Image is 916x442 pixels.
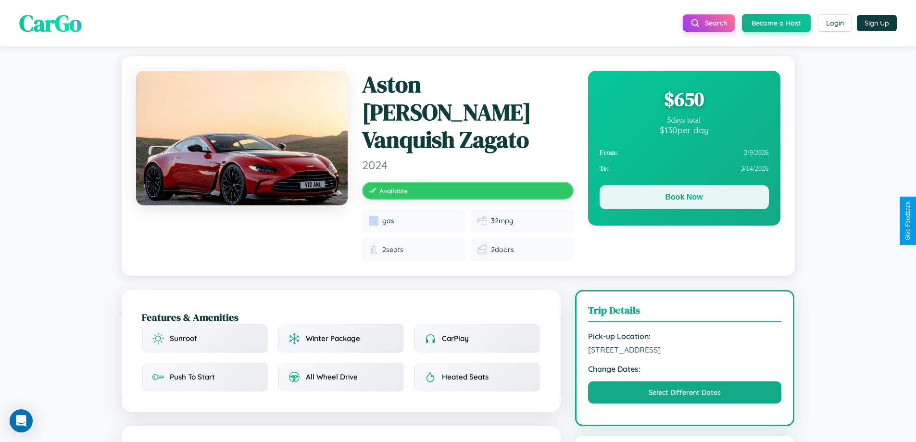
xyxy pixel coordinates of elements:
img: Fuel efficiency [477,216,487,226]
div: 3 / 9 / 2026 [600,145,769,161]
button: Sign Up [857,15,897,31]
div: $ 130 per day [600,125,769,135]
div: 5 days total [600,116,769,125]
span: CarGo [19,7,82,39]
span: 2 seats [382,245,403,254]
img: Doors [477,245,487,254]
span: Sunroof [170,334,197,343]
button: Select Different Dates [588,381,782,404]
button: Search [683,14,735,32]
h2: Features & Amenities [142,310,540,324]
span: Search [705,19,727,27]
img: Aston Martin Vanquish Zagato 2024 [136,71,348,205]
span: [STREET_ADDRESS] [588,345,782,354]
button: Become a Host [742,14,811,32]
span: Available [379,187,408,195]
div: $ 650 [600,86,769,112]
span: All Wheel Drive [306,372,358,381]
span: 2024 [362,158,574,172]
div: Open Intercom Messenger [10,409,33,432]
strong: Change Dates: [588,364,782,374]
strong: To: [600,164,609,173]
strong: Pick-up Location: [588,331,782,341]
img: Seats [369,245,378,254]
img: Fuel type [369,216,378,226]
span: 2 doors [491,245,514,254]
h3: Trip Details [588,303,782,322]
button: Login [818,14,852,32]
div: 3 / 14 / 2026 [600,161,769,177]
span: gas [382,216,394,225]
span: Heated Seats [442,372,489,381]
strong: From: [600,149,618,157]
span: CarPlay [442,334,469,343]
span: Push To Start [170,372,215,381]
button: Book Now [600,185,769,209]
div: Give Feedback [904,202,911,240]
span: 32 mpg [491,216,514,225]
h1: Aston [PERSON_NAME] Vanquish Zagato [362,71,574,154]
span: Winter Package [306,334,360,343]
